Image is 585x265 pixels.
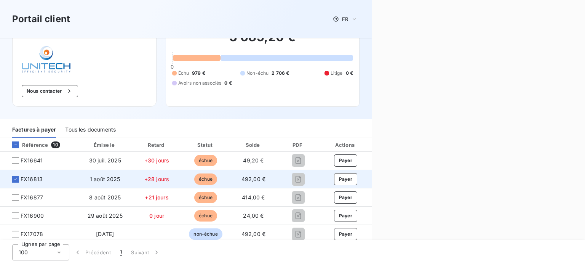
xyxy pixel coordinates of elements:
span: 8 août 2025 [89,194,121,201]
span: échue [194,192,217,203]
button: Payer [334,228,358,240]
button: Suivant [126,244,165,260]
span: Litige [331,70,343,77]
span: 0 [171,64,174,70]
span: 10 [51,141,60,148]
span: 1 août 2025 [90,176,120,182]
span: 492,00 € [241,176,265,182]
span: 0 jour [149,212,164,219]
span: 49,20 € [243,157,264,164]
div: Statut [183,141,229,149]
span: [DATE] [96,231,114,237]
button: 1 [115,244,126,260]
span: 0 € [346,70,353,77]
span: +21 jours [145,194,168,201]
span: FX17078 [21,230,43,238]
div: Factures à payer [12,122,56,138]
span: +28 jours [144,176,169,182]
span: Non-échu [246,70,269,77]
span: 30 juil. 2025 [89,157,121,164]
span: 1 [120,249,122,256]
span: échue [194,173,217,185]
button: Payer [334,210,358,222]
div: Émise le [80,141,131,149]
div: Actions [321,141,370,149]
span: FX16877 [21,194,43,201]
span: 2 706 € [272,70,289,77]
button: Payer [334,191,358,204]
span: 0 € [224,80,232,87]
span: 492,00 € [241,231,265,237]
span: FX16900 [21,212,44,220]
div: Tous les documents [65,122,116,138]
span: FR [342,16,348,22]
button: Payer [334,173,358,185]
span: échue [194,155,217,166]
div: PDF [278,141,318,149]
span: 29 août 2025 [88,212,123,219]
span: 24,00 € [243,212,264,219]
span: 979 € [192,70,205,77]
h3: Portail client [12,12,70,26]
div: Retard [134,141,180,149]
img: Company logo [22,46,70,73]
div: Solde [232,141,276,149]
span: 414,00 € [242,194,265,201]
h2: 3 685,20 € [172,29,353,52]
span: non-échue [189,228,222,240]
button: Payer [334,154,358,167]
span: FX16813 [21,175,43,183]
button: Précédent [69,244,115,260]
span: Avoirs non associés [178,80,222,87]
span: FX16641 [21,157,43,164]
span: Échu [178,70,189,77]
div: Référence [6,141,48,148]
span: +30 jours [144,157,169,164]
span: échue [194,210,217,222]
button: Nous contacter [22,85,78,97]
span: 100 [19,249,28,256]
